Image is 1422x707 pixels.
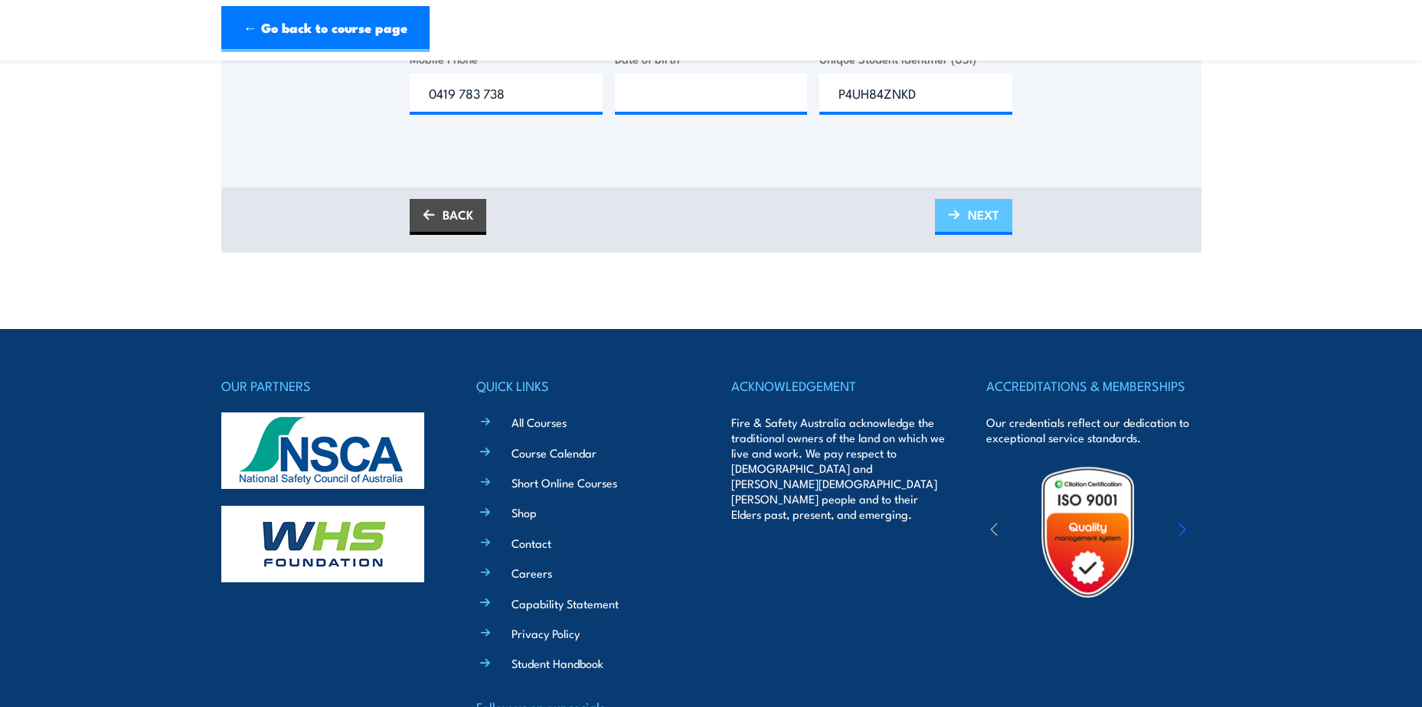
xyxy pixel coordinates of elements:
[410,199,486,235] a: BACK
[221,375,436,396] h4: OUR PARTNERS
[476,375,691,396] h4: QUICK LINKS
[1156,506,1289,559] img: ewpa-logo
[731,415,946,522] p: Fire & Safety Australia acknowledge the traditional owners of the land on which we live and work....
[512,445,597,461] a: Course Calendar
[968,194,999,235] span: NEXT
[986,375,1201,396] h4: ACCREDITATIONS & MEMBERSHIPS
[986,415,1201,445] p: Our credentials reflect our dedication to exceptional service standards.
[512,625,580,641] a: Privacy Policy
[1021,465,1155,599] img: Untitled design (19)
[221,6,430,52] a: ← Go back to course page
[221,506,424,582] img: whs-logo-footer
[221,412,424,489] img: nsca-logo-footer
[512,565,552,581] a: Careers
[512,655,603,671] a: Student Handbook
[935,199,1012,235] a: NEXT
[731,375,946,396] h4: ACKNOWLEDGEMENT
[512,474,617,490] a: Short Online Courses
[512,535,551,551] a: Contact
[512,595,619,611] a: Capability Statement
[512,504,537,520] a: Shop
[512,414,567,430] a: All Courses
